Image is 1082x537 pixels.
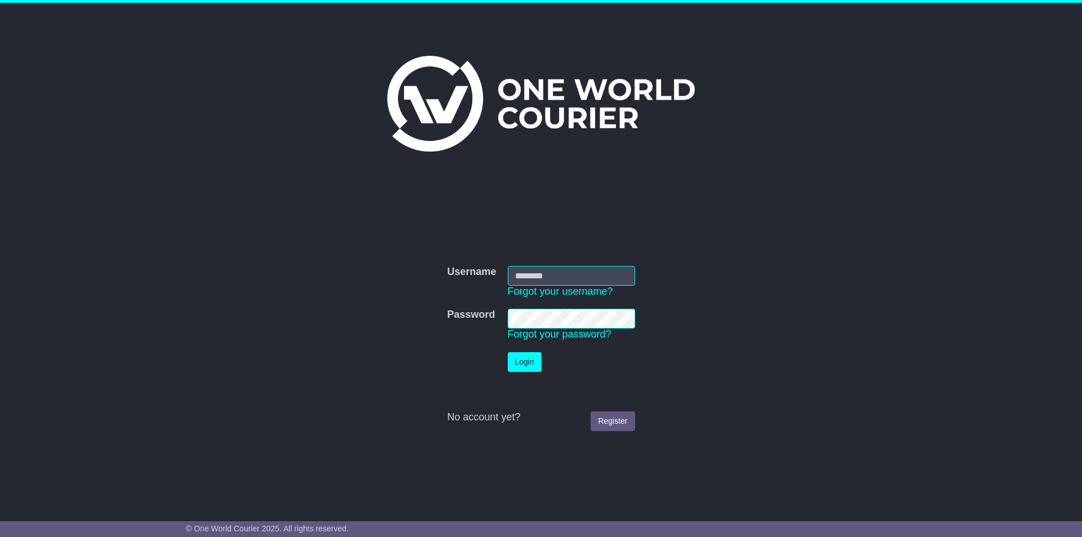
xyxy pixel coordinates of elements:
a: Forgot your username? [508,286,613,297]
a: Forgot your password? [508,329,611,340]
a: Register [591,411,635,431]
label: Password [447,309,495,321]
span: © One World Courier 2025. All rights reserved. [186,524,349,533]
button: Login [508,352,542,372]
label: Username [447,266,496,278]
div: No account yet? [447,411,635,424]
img: One World [387,56,695,152]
